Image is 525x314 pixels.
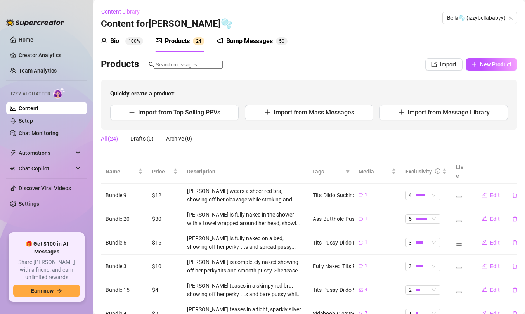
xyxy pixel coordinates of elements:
td: Bundle 15 [101,278,147,302]
span: Content Library [101,9,140,15]
input: Search messages [154,61,223,69]
span: delete [512,193,518,198]
span: 1 [365,191,367,199]
div: [PERSON_NAME] is fully naked on a bed, showing off her perky tits and spread pussy. She uses a sl... [187,234,303,251]
span: delete [512,287,518,293]
span: 5 [409,215,412,223]
span: Pussy [353,263,367,269]
div: Drafts (0) [130,134,154,143]
div: [PERSON_NAME] is completely naked showing off her perky tits and smooth pussy. She teases by lift... [187,258,303,275]
sup: 24 [193,37,204,45]
span: 2 [409,286,412,294]
div: Archive (0) [166,134,192,143]
td: $12 [147,184,182,207]
span: Pussy [323,239,338,246]
span: thunderbolt [10,150,16,156]
th: Media [354,160,400,184]
span: 0 [282,38,284,44]
button: Edit [475,236,506,249]
span: edit [482,239,487,245]
button: Content Library [101,5,146,18]
a: Home [19,36,33,43]
span: 🎁 Get $100 in AI Messages [13,240,80,255]
span: filter [344,166,352,177]
th: Live [451,160,471,184]
span: edit [482,287,487,292]
span: Bella🫧 (izzybellababyy) [447,12,513,24]
span: Masturbation [353,239,386,246]
a: Discover Viral Videos [19,185,71,191]
span: Edit [490,287,500,293]
span: notification [217,38,223,44]
button: delete [506,236,524,249]
span: video-camera [359,240,363,245]
span: plus [264,109,270,115]
span: Tits [313,239,322,246]
td: $10 [147,255,182,278]
span: user [101,38,107,44]
img: Chat Copilot [10,166,15,171]
td: Bundle 20 [101,207,147,231]
span: Import from Message Library [407,109,490,116]
span: import [431,62,437,67]
span: Tits [313,192,322,198]
button: delete [506,260,524,272]
td: $30 [147,207,182,231]
span: video-camera [359,264,363,269]
span: Tits [342,263,351,269]
span: Import from Top Selling PPVs [138,109,220,116]
span: Dildo [340,287,352,293]
span: Name [106,167,137,176]
span: delete [512,240,518,245]
span: search [149,62,154,67]
span: Automations [19,147,74,159]
strong: Quickly create a product: [110,90,175,97]
span: Pussy (Rear View) [345,216,389,222]
div: Bio [110,36,119,46]
td: Bundle 6 [101,231,147,255]
span: Fully Naked [313,263,341,269]
th: Description [182,160,307,184]
sup: 100% [125,37,143,45]
span: 4 [365,286,367,293]
span: Dildo [323,192,335,198]
span: info-circle [435,168,440,174]
span: Izzy AI Chatter [11,90,50,98]
a: Settings [19,201,39,207]
button: Edit [475,260,506,272]
th: Tags [307,160,354,184]
button: Edit [475,189,506,201]
span: plus [398,109,404,115]
button: Edit [475,213,506,225]
span: 1 [365,239,367,246]
span: team [508,16,513,20]
span: Chat Copilot [19,162,74,175]
button: Edit [475,284,506,296]
span: Pussy [323,287,338,293]
a: Chat Monitoring [19,130,59,136]
div: All (24) [101,134,118,143]
span: Share [PERSON_NAME] with a friend, and earn unlimited rewards [13,258,80,281]
img: AI Chatter [53,87,65,99]
a: Team Analytics [19,68,57,74]
td: $15 [147,231,182,255]
h3: Products [101,58,139,71]
span: delete [512,216,518,222]
a: Creator Analytics [19,49,81,61]
span: video-camera [359,193,363,198]
button: delete [506,284,524,296]
span: Solo [353,287,364,293]
span: Price [152,167,172,176]
span: edit [482,216,487,221]
span: Edit [490,216,500,222]
span: Butthole [323,216,344,222]
span: Media [359,167,390,176]
button: delete [506,189,524,201]
a: Setup [19,118,33,124]
button: delete [506,213,524,225]
span: video-camera [359,217,363,221]
td: $4 [147,278,182,302]
span: Ass [313,216,322,222]
sup: 50 [276,37,288,45]
span: filter [345,169,350,174]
